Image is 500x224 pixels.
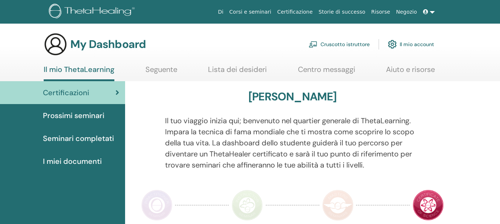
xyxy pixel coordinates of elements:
img: Practitioner [141,190,172,221]
img: logo.png [49,4,137,20]
img: chalkboard-teacher.svg [309,41,318,48]
h3: [PERSON_NAME] [248,90,337,103]
a: Il mio account [388,36,434,52]
h3: My Dashboard [70,38,146,51]
a: Cruscotto istruttore [309,36,370,52]
a: Storie di successo [316,5,368,19]
a: Di [215,5,226,19]
span: I miei documenti [43,156,102,167]
a: Il mio ThetaLearning [44,65,114,81]
a: Risorse [368,5,393,19]
span: Certificazioni [43,87,89,98]
a: Aiuto e risorse [386,65,435,79]
p: Il tuo viaggio inizia qui; benvenuto nel quartier generale di ThetaLearning. Impara la tecnica di... [165,115,420,170]
img: cog.svg [388,38,397,51]
span: Prossimi seminari [43,110,104,121]
img: generic-user-icon.jpg [44,32,67,56]
a: Negozio [393,5,420,19]
a: Lista dei desideri [208,65,267,79]
a: Certificazione [274,5,316,19]
span: Seminari completati [43,133,114,144]
a: Centro messaggi [298,65,355,79]
img: Instructor [232,190,263,221]
img: Certificate of Science [413,190,444,221]
a: Corsi e seminari [226,5,274,19]
img: Master [322,190,353,221]
a: Seguente [145,65,177,79]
